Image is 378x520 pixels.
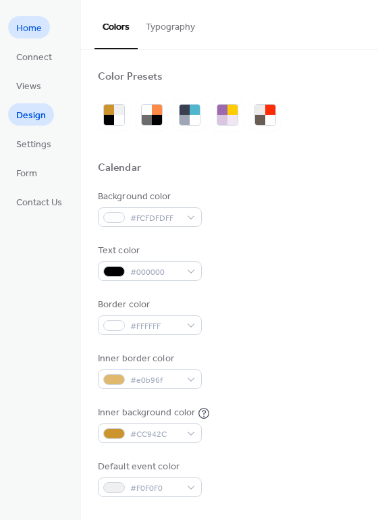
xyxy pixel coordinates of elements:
[16,138,51,152] span: Settings
[98,298,199,312] div: Border color
[130,319,180,334] span: #FFFFFF
[8,45,60,68] a: Connect
[16,51,52,65] span: Connect
[8,132,59,155] a: Settings
[98,190,199,204] div: Background color
[98,460,199,474] div: Default event color
[16,196,62,210] span: Contact Us
[8,74,49,97] a: Views
[98,161,141,176] div: Calendar
[16,109,46,123] span: Design
[8,190,70,213] a: Contact Us
[98,352,199,366] div: Inner border color
[16,22,42,36] span: Home
[98,244,199,258] div: Text color
[98,406,195,420] div: Inner background color
[130,482,180,496] span: #F0F0F0
[130,211,180,226] span: #FCFDFDFF
[98,70,163,84] div: Color Presets
[16,167,37,181] span: Form
[8,161,45,184] a: Form
[130,373,180,388] span: #e0b96f
[130,265,180,280] span: #000000
[8,16,50,38] a: Home
[16,80,41,94] span: Views
[8,103,54,126] a: Design
[130,427,180,442] span: #CC942C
